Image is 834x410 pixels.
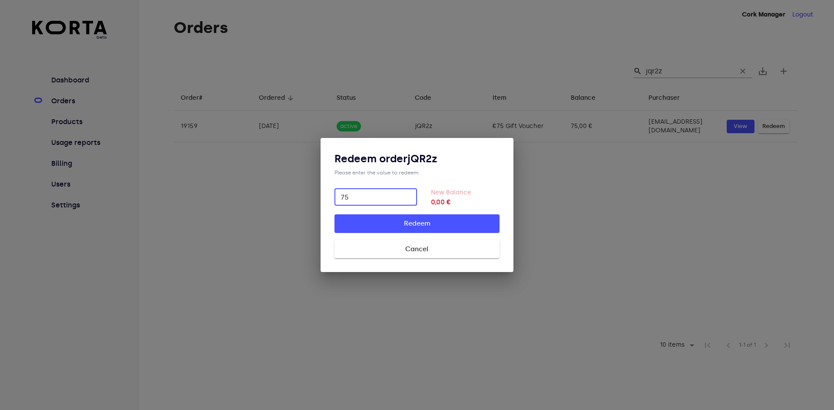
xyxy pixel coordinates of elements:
[348,218,486,229] span: Redeem
[431,197,500,207] strong: 0,00 €
[348,243,486,255] span: Cancel
[334,169,500,176] div: Please enter the value to redeem:
[431,189,471,196] label: New Balance
[334,240,500,258] button: Cancel
[334,152,500,166] h3: Redeem order jQR2z
[334,214,500,233] button: Redeem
